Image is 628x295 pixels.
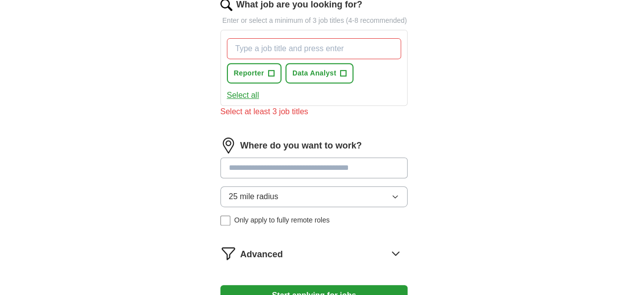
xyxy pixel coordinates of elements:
span: Only apply to fully remote roles [234,215,330,225]
img: location.png [220,138,236,153]
label: Where do you want to work? [240,139,362,152]
button: Data Analyst [285,63,354,83]
p: Enter or select a minimum of 3 job titles (4-8 recommended) [220,15,408,26]
button: 25 mile radius [220,186,408,207]
img: filter [220,245,236,261]
input: Type a job title and press enter [227,38,402,59]
span: Advanced [240,248,283,261]
span: Data Analyst [292,68,337,78]
input: Only apply to fully remote roles [220,216,230,225]
button: Reporter [227,63,281,83]
button: Select all [227,89,259,101]
span: Reporter [234,68,264,78]
div: Select at least 3 job titles [220,106,408,118]
span: 25 mile radius [229,191,279,203]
